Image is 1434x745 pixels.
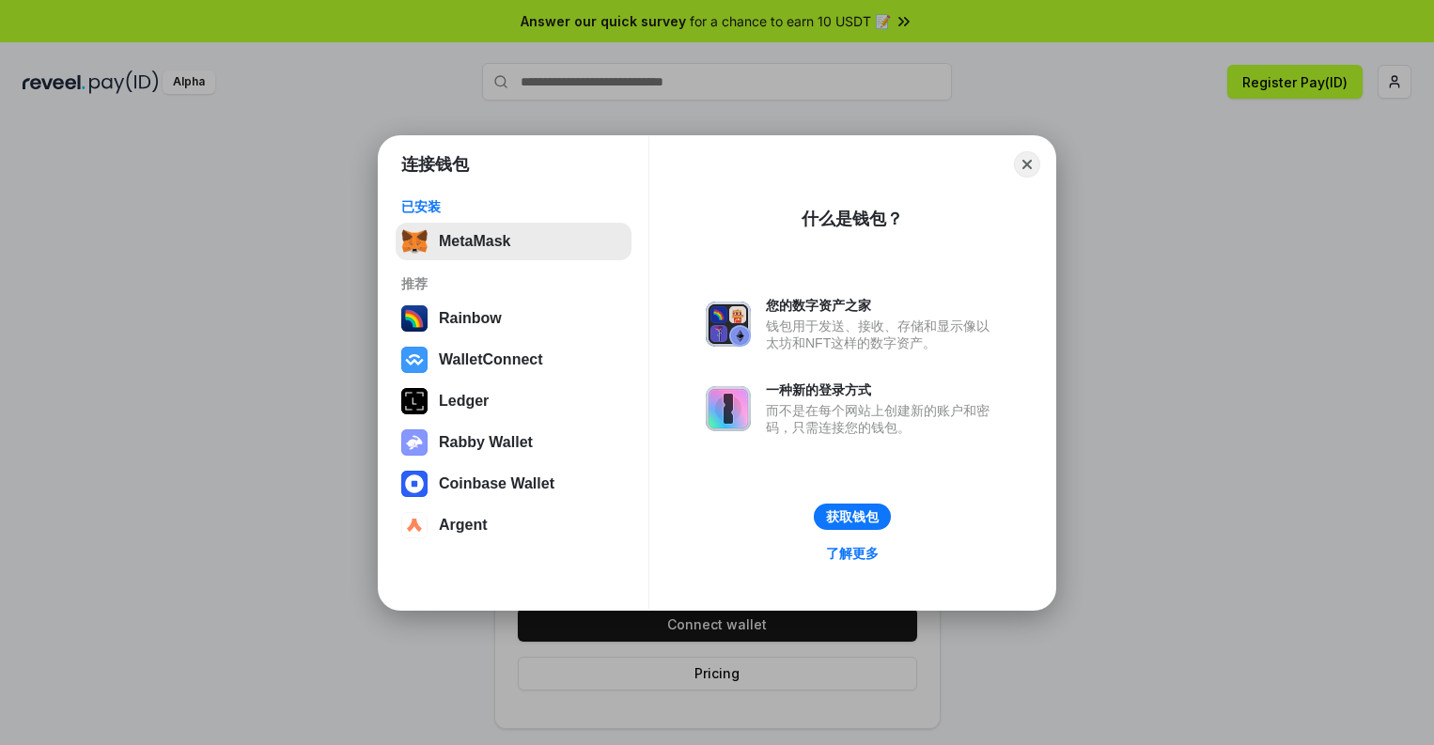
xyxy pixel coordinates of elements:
img: svg+xml,%3Csvg%20xmlns%3D%22http%3A%2F%2Fwww.w3.org%2F2000%2Fsvg%22%20width%3D%2228%22%20height%3... [401,388,428,414]
button: 获取钱包 [814,504,891,530]
button: Ledger [396,382,631,420]
div: WalletConnect [439,351,543,368]
div: MetaMask [439,233,510,250]
img: svg+xml,%3Csvg%20width%3D%2228%22%20height%3D%2228%22%20viewBox%3D%220%200%2028%2028%22%20fill%3D... [401,471,428,497]
img: svg+xml,%3Csvg%20fill%3D%22none%22%20height%3D%2233%22%20viewBox%3D%220%200%2035%2033%22%20width%... [401,228,428,255]
img: svg+xml,%3Csvg%20xmlns%3D%22http%3A%2F%2Fwww.w3.org%2F2000%2Fsvg%22%20fill%3D%22none%22%20viewBox... [706,302,751,347]
h1: 连接钱包 [401,153,469,176]
button: Close [1014,151,1040,178]
a: 了解更多 [815,541,890,566]
div: 推荐 [401,275,626,292]
div: 获取钱包 [826,508,879,525]
div: 而不是在每个网站上创建新的账户和密码，只需连接您的钱包。 [766,402,999,436]
div: 了解更多 [826,545,879,562]
div: Argent [439,517,488,534]
div: 什么是钱包？ [802,208,903,230]
img: svg+xml,%3Csvg%20xmlns%3D%22http%3A%2F%2Fwww.w3.org%2F2000%2Fsvg%22%20fill%3D%22none%22%20viewBox... [401,429,428,456]
img: svg+xml,%3Csvg%20width%3D%22120%22%20height%3D%22120%22%20viewBox%3D%220%200%20120%20120%22%20fil... [401,305,428,332]
button: Coinbase Wallet [396,465,631,503]
div: 已安装 [401,198,626,215]
div: 钱包用于发送、接收、存储和显示像以太坊和NFT这样的数字资产。 [766,318,999,351]
button: Rabby Wallet [396,424,631,461]
button: MetaMask [396,223,631,260]
img: svg+xml,%3Csvg%20width%3D%2228%22%20height%3D%2228%22%20viewBox%3D%220%200%2028%2028%22%20fill%3D... [401,512,428,538]
div: 您的数字资产之家 [766,297,999,314]
div: 一种新的登录方式 [766,381,999,398]
button: Rainbow [396,300,631,337]
div: Rainbow [439,310,502,327]
button: Argent [396,506,631,544]
button: WalletConnect [396,341,631,379]
div: Coinbase Wallet [439,475,554,492]
img: svg+xml,%3Csvg%20width%3D%2228%22%20height%3D%2228%22%20viewBox%3D%220%200%2028%2028%22%20fill%3D... [401,347,428,373]
div: Rabby Wallet [439,434,533,451]
div: Ledger [439,393,489,410]
img: svg+xml,%3Csvg%20xmlns%3D%22http%3A%2F%2Fwww.w3.org%2F2000%2Fsvg%22%20fill%3D%22none%22%20viewBox... [706,386,751,431]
